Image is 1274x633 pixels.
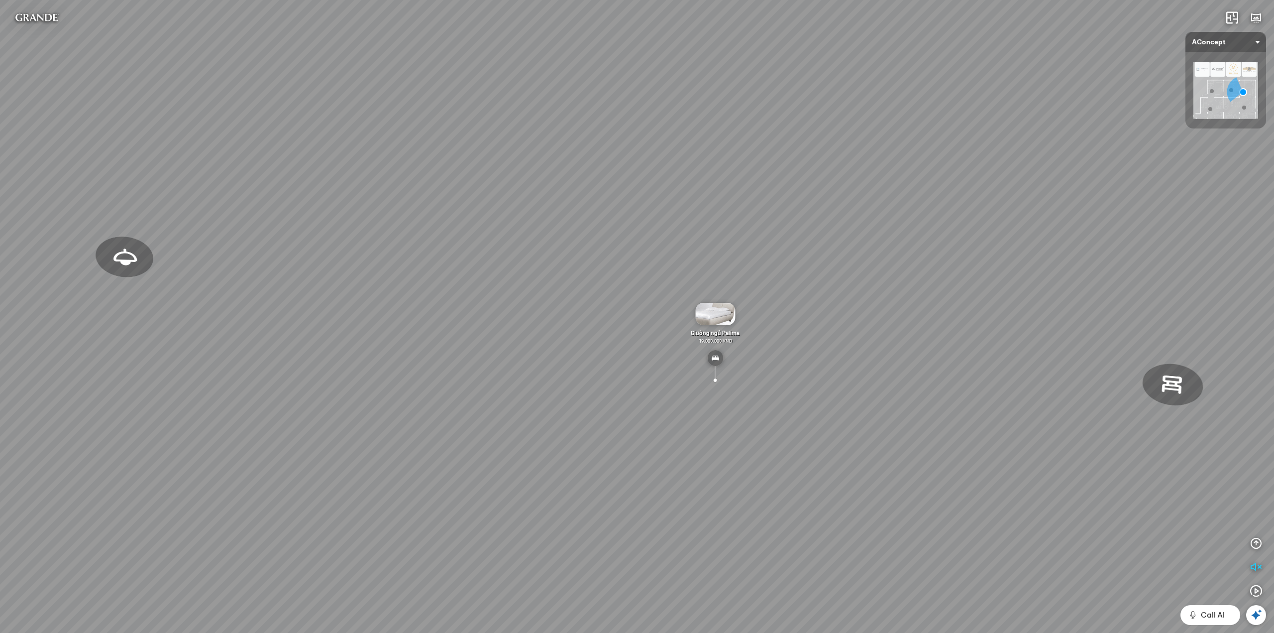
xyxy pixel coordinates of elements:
[699,338,732,344] span: 19.000.000 VND
[691,329,740,336] span: Giường ngủ Palima
[695,303,735,325] img: Gi__ng_ng__Pali_GNNNG2YECM4G.gif
[1201,609,1225,621] span: Call AI
[1193,62,1258,119] img: AConcept_CTMHTJT2R6E4.png
[1180,605,1240,625] button: Call AI
[8,8,65,28] img: logo
[707,350,723,366] img: type_bed_WTPUW3RXHCN6.svg
[1192,32,1260,52] span: AConcept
